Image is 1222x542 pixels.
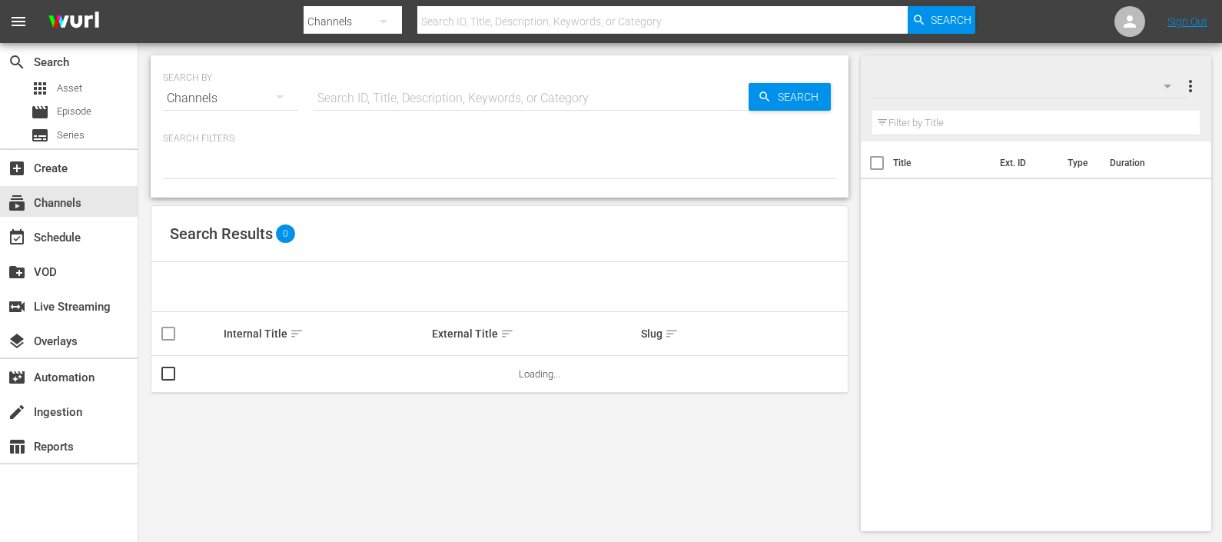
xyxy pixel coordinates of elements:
span: menu [9,12,28,31]
span: Schedule [8,228,26,247]
th: Title [893,141,991,185]
span: Channels [8,194,26,212]
span: Asset [57,81,82,96]
span: 0 [276,224,295,243]
span: sort [500,327,514,341]
span: Reports [8,437,26,456]
span: Asset [31,79,49,98]
button: more_vert [1181,68,1200,105]
span: Search [772,83,831,111]
span: Search [931,6,971,34]
span: Overlays [8,332,26,351]
span: VOD [8,263,26,281]
span: more_vert [1181,77,1200,95]
span: Loading... [519,368,560,380]
th: Type [1058,141,1101,185]
span: Series [57,128,85,143]
span: Create [8,159,26,178]
div: External Title [432,324,636,343]
th: Duration [1101,141,1193,185]
span: Ingestion [8,403,26,421]
a: Sign Out [1167,15,1207,28]
div: Slug [641,324,845,343]
span: Live Streaming [8,298,26,316]
span: Search Results [170,224,273,243]
span: Automation [8,368,26,387]
span: sort [290,327,304,341]
span: Search [8,53,26,71]
span: sort [665,327,679,341]
span: Episode [31,103,49,121]
button: Search [749,83,831,111]
span: Episode [57,104,91,119]
button: Search [908,6,975,34]
th: Ext. ID [991,141,1059,185]
div: Internal Title [224,324,428,343]
div: Channels [163,77,298,120]
span: Series [31,126,49,145]
img: ans4CAIJ8jUAAAAAAAAAAAAAAAAAAAAAAAAgQb4GAAAAAAAAAAAAAAAAAAAAAAAAJMjXAAAAAAAAAAAAAAAAAAAAAAAAgAT5G... [37,4,111,40]
p: Search Filters: [163,132,836,145]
